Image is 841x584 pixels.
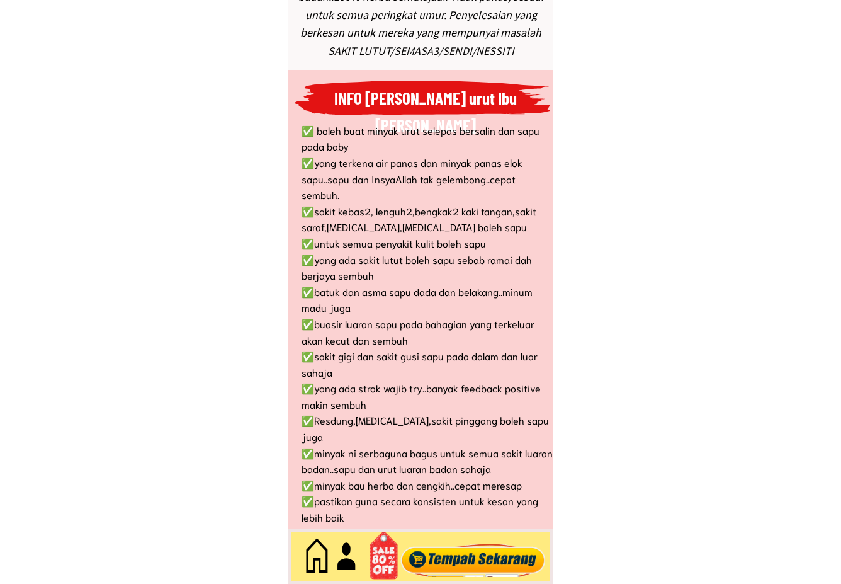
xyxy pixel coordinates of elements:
[292,283,553,316] li: ✅batuk dan asma sapu dada dan belakang..minum madu juga
[292,412,553,444] li: ✅Resdung,[MEDICAL_DATA],sakit pinggang boleh sapu juga
[292,154,553,203] li: ✅yang terkena air panas dan minyak panas elok sapu..sapu dan InsyaAllah tak gelembong..cepat sembuh.
[292,235,553,251] li: ✅untuk semua penyakit kulit boleh sapu
[292,525,553,558] li: ✅cara guna gosok minyak pada tempat yang sakit secara merata sahaja..minyak cepat meresap
[292,445,553,477] li: ✅minyak ni serbaguna bagus untuk semua sakit luaran badan..sapu dan urut luaran badan sahaja
[292,493,553,525] li: ✅pastikan guna secara konsisten untuk kesan yang lebih baik
[292,348,553,380] li: ✅sakit gigi dan sakit gusi sapu pada dalam dan luar sahaja
[292,316,553,348] li: ✅buasir luaran sapu pada bahagian yang terkeluar akan kecut dan sembuh
[292,122,553,154] li: ✅ boleh buat minyak urut selepas bersalin dan sapu pada baby
[292,251,553,283] li: ✅yang ada sakit lutut boleh sapu sebab ramai dah berjaya sembuh
[325,84,526,139] h3: INFO [PERSON_NAME] urut Ibu [PERSON_NAME]
[292,203,553,235] li: ✅sakit kebas2, lenguh2,bengkak2 kaki tangan,sakit saraf,[MEDICAL_DATA],[MEDICAL_DATA] boleh sapu
[292,380,553,412] li: ✅yang ada strok wajib try..banyak feedback positive makin sembuh
[292,477,553,493] li: ✅minyak bau herba dan cengkih..cepat meresap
